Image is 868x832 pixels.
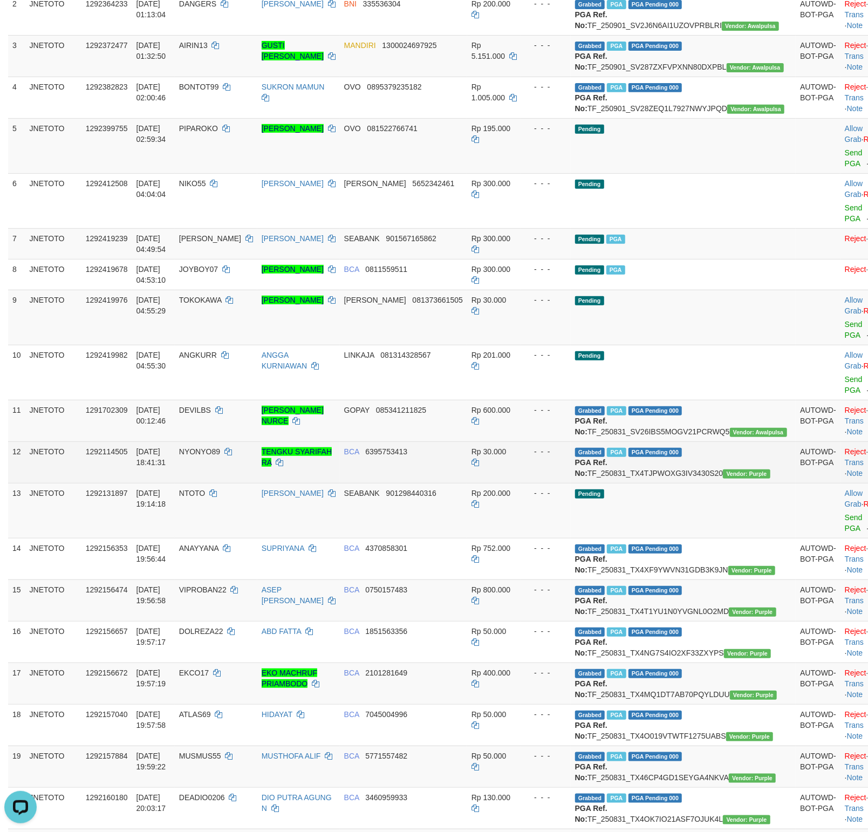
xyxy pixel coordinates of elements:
[136,585,166,605] span: [DATE] 19:56:58
[628,586,682,595] span: PGA Pending
[575,586,605,595] span: Grabbed
[847,565,863,574] a: Note
[262,585,324,605] a: ASEP [PERSON_NAME]
[575,406,605,415] span: Grabbed
[136,83,166,102] span: [DATE] 02:00:46
[628,42,682,51] span: PGA Pending
[8,173,25,228] td: 6
[86,544,128,553] span: 1292156353
[86,585,128,594] span: 1292156474
[575,555,607,574] b: PGA Ref. No:
[525,40,566,51] div: - - -
[847,63,863,71] a: Note
[136,234,166,254] span: [DATE] 04:49:54
[136,627,166,646] span: [DATE] 19:57:17
[728,566,775,575] span: Vendor URL: https://trx4.1velocity.biz
[845,793,866,802] a: Reject
[607,42,626,51] span: Marked by auowiliam
[845,710,866,719] a: Reject
[845,265,866,274] a: Reject
[8,259,25,290] td: 8
[25,579,81,621] td: JNETOTO
[262,710,292,719] a: HIDAYAT
[575,10,607,30] b: PGA Ref. No:
[845,83,866,91] a: Reject
[376,406,426,414] span: Copy 085341211825 to clipboard
[471,585,510,594] span: Rp 800.000
[571,538,796,579] td: TF_250831_TX4XF9YWVN31GDB3K9JN
[8,483,25,538] td: 13
[845,179,863,199] a: Allow Grab
[179,406,211,414] span: DEVILBS
[344,585,359,594] span: BCA
[571,621,796,663] td: TF_250831_TX4NG7S4IO2XF33ZXYPS
[179,669,209,677] span: EKCO17
[525,123,566,134] div: - - -
[525,264,566,275] div: - - -
[847,649,863,657] a: Note
[845,669,866,677] a: Reject
[25,118,81,173] td: JNETOTO
[262,447,332,467] a: TENGKU SYARIFAH RA
[575,52,607,71] b: PGA Ref. No:
[179,585,227,594] span: VIPROBAN22
[344,447,359,456] span: BCA
[525,626,566,637] div: - - -
[845,752,866,760] a: Reject
[262,544,304,553] a: SUPRIYANA
[179,234,241,243] span: [PERSON_NAME]
[25,228,81,259] td: JNETOTO
[136,296,166,315] span: [DATE] 04:55:29
[575,351,604,360] span: Pending
[575,93,607,113] b: PGA Ref. No:
[8,663,25,704] td: 17
[845,124,864,144] span: ·
[86,234,128,243] span: 1292419239
[471,234,510,243] span: Rp 300.000
[628,448,682,457] span: PGA Pending
[262,669,317,688] a: EKO MACHRUF PRIAMBODO
[845,489,863,508] a: Allow Grab
[8,400,25,441] td: 11
[8,77,25,118] td: 4
[86,406,128,414] span: 1291702309
[25,538,81,579] td: JNETOTO
[367,124,417,133] span: Copy 081522766741 to clipboard
[525,667,566,678] div: - - -
[344,669,359,677] span: BCA
[262,41,324,60] a: GUSTI [PERSON_NAME]
[724,649,771,658] span: Vendor URL: https://trx4.1velocity.biz
[365,544,407,553] span: Copy 4370858301 to clipboard
[136,179,166,199] span: [DATE] 04:04:04
[262,752,321,760] a: MUSTHOFA ALIF
[607,448,626,457] span: Marked by auofahmi
[525,81,566,92] div: - - -
[179,179,206,188] span: NIKO55
[607,586,626,595] span: Marked by auofahmi
[730,428,787,437] span: Vendor URL: https://service2.1velocity.biz
[365,669,407,677] span: Copy 2101281649 to clipboard
[796,621,840,663] td: AUTOWD-BOT-PGA
[847,21,863,30] a: Note
[25,259,81,290] td: JNETOTO
[845,447,866,456] a: Reject
[86,489,128,497] span: 1292131897
[471,406,510,414] span: Rp 600.000
[845,489,864,508] span: ·
[471,669,510,677] span: Rp 400.000
[575,235,604,244] span: Pending
[845,544,866,553] a: Reject
[8,538,25,579] td: 14
[179,296,222,304] span: TOKOKAWA
[471,179,510,188] span: Rp 300.000
[179,265,218,274] span: JOYBOY07
[796,538,840,579] td: AUTOWD-BOT-PGA
[845,585,866,594] a: Reject
[628,544,682,554] span: PGA Pending
[847,469,863,478] a: Note
[262,124,324,133] a: [PERSON_NAME]
[25,400,81,441] td: JNETOTO
[344,124,361,133] span: OVO
[796,77,840,118] td: AUTOWD-BOT-PGA
[4,4,37,37] button: Open LiveChat chat widget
